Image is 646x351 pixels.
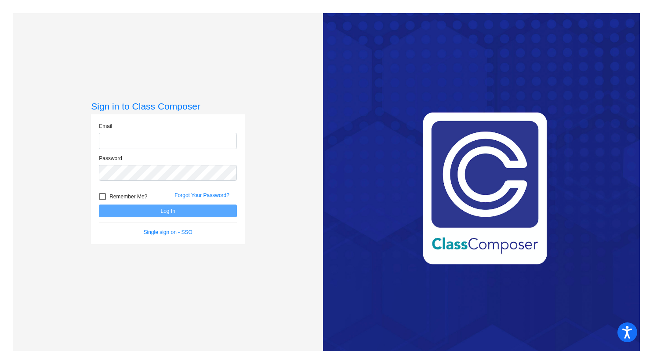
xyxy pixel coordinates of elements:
button: Log In [99,205,237,217]
label: Password [99,154,122,162]
a: Forgot Your Password? [174,192,229,198]
a: Single sign on - SSO [144,229,192,235]
label: Email [99,122,112,130]
span: Remember Me? [109,191,147,202]
h3: Sign in to Class Composer [91,101,245,112]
